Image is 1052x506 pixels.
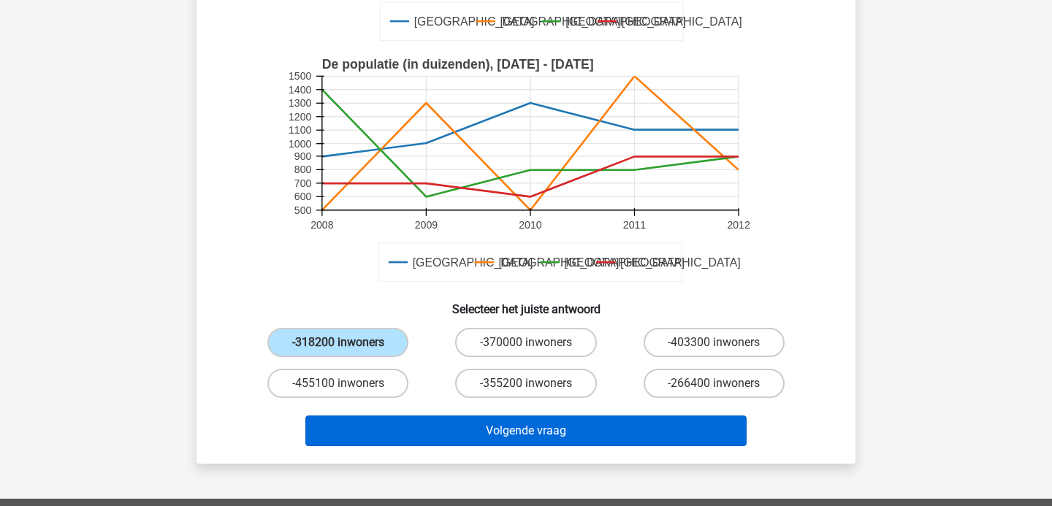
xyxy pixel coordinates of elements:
text: 500 [294,204,312,216]
text: 700 [294,177,312,189]
text: 1100 [289,124,311,136]
label: -355200 inwoners [455,369,596,398]
text: 2012 [727,219,750,231]
text: 1300 [289,97,311,109]
text: [GEOGRAPHIC_DATA] [620,256,741,269]
text: 2008 [310,219,333,231]
text: 2011 [623,219,646,231]
h6: Selecteer het juiste antwoord [220,291,832,316]
text: [GEOGRAPHIC_DATA] [414,15,535,28]
label: -266400 inwoners [644,369,785,398]
text: 2010 [519,219,541,231]
text: [GEOGRAPHIC_DATA] [564,256,685,269]
text: 1500 [289,70,311,82]
text: [GEOGRAPHIC_DATA] [413,256,533,269]
text: 900 [294,150,312,162]
text: [GEOGRAPHIC_DATA] [499,256,620,269]
button: Volgende vraag [305,415,747,446]
text: [GEOGRAPHIC_DATA] [500,15,621,28]
text: 800 [294,164,312,176]
label: -455100 inwoners [267,369,408,398]
text: 2009 [415,219,438,231]
text: 1400 [289,84,311,96]
label: -318200 inwoners [267,328,408,357]
text: 1200 [289,111,311,123]
text: [GEOGRAPHIC_DATA] [622,15,742,28]
label: -403300 inwoners [644,328,785,357]
text: 1000 [289,138,311,150]
text: [GEOGRAPHIC_DATA] [565,15,686,28]
text: 600 [294,191,312,202]
text: De populatie (in duizenden), [DATE] - [DATE] [322,57,594,72]
label: -370000 inwoners [455,328,596,357]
